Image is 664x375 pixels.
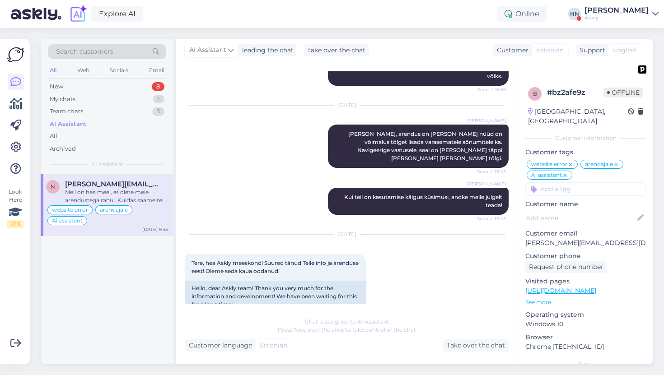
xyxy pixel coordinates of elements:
div: Hello, dear Askly team! Thank you very much for the information and development! We have been wai... [185,281,366,312]
div: Customer language [185,341,252,350]
p: Browser [525,333,646,342]
div: [GEOGRAPHIC_DATA], [GEOGRAPHIC_DATA] [528,107,628,126]
img: explore-ai [69,5,88,23]
a: Explore AI [91,6,143,22]
span: n [51,183,55,190]
span: website error [531,162,567,167]
span: Search customers [56,47,113,56]
p: See more ... [525,298,646,306]
span: AI Assistant [189,45,226,55]
span: website error [52,207,88,213]
div: 8 [152,82,164,91]
div: Askly [585,14,649,21]
div: Socials [108,65,130,76]
span: arendajale [100,207,128,213]
div: All [50,132,57,141]
span: Seen ✓ 13:43 [472,215,506,222]
a: [URL][DOMAIN_NAME] [525,287,596,295]
div: leading the chat [238,46,294,55]
div: All [48,65,58,76]
span: arendajale [585,162,613,167]
span: Seen ✓ 13:43 [472,168,506,175]
p: Operating system [525,310,646,319]
span: [PERSON_NAME] [467,181,506,187]
i: 'Take over the chat' [293,326,345,333]
input: Add a tag [525,182,646,196]
p: Customer name [525,199,646,209]
span: nelly.vahtramaa@bustruckparts.com [65,180,159,188]
span: Press to take control of the chat [278,326,416,333]
span: Estonian [536,46,564,55]
span: Tere, hea Askly meeskond! Suured tänud Teile info ja arenduse eest! Oleme seda kaua oodanud! [192,259,360,274]
span: English [613,46,636,55]
span: Chat is assigned to AI Assistant [305,318,389,325]
span: AI Assistant [91,160,123,168]
div: AI Assistant [50,120,87,129]
div: # bz2afe9z [547,87,603,98]
div: [DATE] 9:33 [142,226,168,233]
span: Seen ✓ 16:36 [472,86,506,93]
div: Web [75,65,91,76]
div: My chats [50,95,75,104]
p: Customer tags [525,148,646,157]
span: Ai assistent [52,218,83,223]
div: Email [147,65,166,76]
div: [PERSON_NAME] [585,7,649,14]
div: Team chats [50,107,83,116]
div: 3 [152,107,164,116]
div: Look Here [7,188,23,228]
span: [PERSON_NAME], arendus on [PERSON_NAME] nüüd on võimalus tõlget lisada varasematele sõnumitele ka... [348,130,504,162]
input: Add name [526,213,636,223]
span: Kui teil on kasutamise käigus küsimusi, andke meile julgelt teada! [344,194,504,208]
div: HN [568,8,581,20]
p: [PERSON_NAME][EMAIL_ADDRESS][DOMAIN_NAME] [525,238,646,248]
div: Online [497,6,547,22]
div: [DATE] [185,230,509,238]
p: Visited pages [525,277,646,286]
span: Offline [603,88,643,97]
div: Extra [525,361,646,369]
div: [DATE] [185,101,509,109]
p: Customer phone [525,251,646,261]
div: New [50,82,63,91]
span: [PERSON_NAME] [467,117,506,124]
div: Meil on hea meel, et olete meie arendustega rahul. Kuidas saame teid [PERSON_NAME] teenustega aid... [65,188,168,204]
div: Support [576,46,605,55]
div: Customer information [525,134,646,142]
span: Ai assistent [531,172,562,178]
div: Customer [493,46,528,55]
div: 2 / 3 [7,220,23,228]
div: Take over the chat [304,44,369,56]
p: Customer email [525,229,646,238]
img: pd [638,65,646,74]
div: Take over the chat [443,339,509,352]
div: Request phone number [525,261,607,273]
p: Chrome [TECHNICAL_ID] [525,342,646,352]
img: Askly Logo [7,46,24,63]
p: Windows 10 [525,319,646,329]
span: Estonian [260,341,287,350]
div: Archived [50,144,76,153]
a: [PERSON_NAME]Askly [585,7,659,21]
div: 1 [153,95,164,104]
span: b [533,90,537,97]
